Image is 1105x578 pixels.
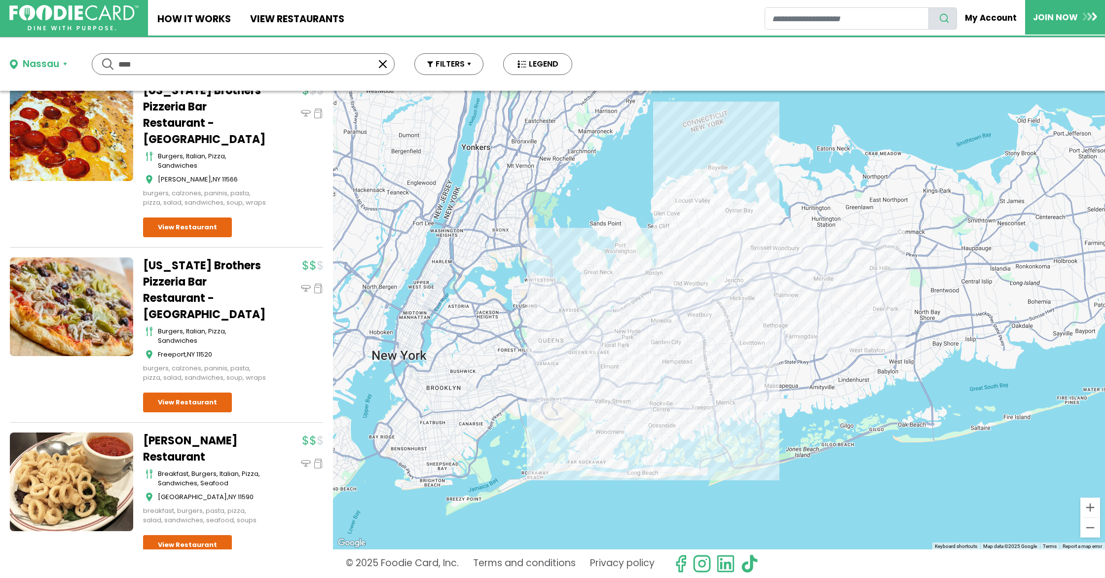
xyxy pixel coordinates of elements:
[23,57,59,72] div: Nassau
[146,151,153,161] img: cutlery_icon.svg
[1080,518,1100,538] button: Zoom out
[935,543,977,550] button: Keyboard shortcuts
[335,537,368,549] a: Open this area in Google Maps (opens a new window)
[143,433,266,465] a: [PERSON_NAME] Restaurant
[146,350,153,360] img: map_icon.svg
[9,5,139,31] img: FoodieCard; Eat, Drink, Save, Donate
[158,175,266,184] div: ,
[143,535,232,555] a: View Restaurant
[143,257,266,323] a: [US_STATE] Brothers Pizzeria Bar Restaurant - [GEOGRAPHIC_DATA]
[158,469,266,488] div: breakfast, burgers, italian, pizza, sandwiches, seafood
[158,492,227,502] span: [GEOGRAPHIC_DATA]
[765,7,929,30] input: restaurant search
[222,175,238,184] span: 11566
[1063,543,1102,549] a: Report a map error
[228,492,236,502] span: NY
[146,492,153,502] img: map_icon.svg
[143,217,232,237] a: View Restaurant
[146,469,153,479] img: cutlery_icon.svg
[158,492,266,502] div: ,
[143,82,266,147] a: [US_STATE] Brothers Pizzeria Bar Restaurant - [GEOGRAPHIC_DATA]
[590,554,655,573] a: Privacy policy
[10,57,67,72] button: Nassau
[740,554,759,573] img: tiktok.svg
[158,175,211,184] span: [PERSON_NAME]
[158,326,266,346] div: burgers, italian, pizza, sandwiches
[301,459,311,469] img: dinein_icon.svg
[158,350,185,359] span: Freeport
[146,175,153,184] img: map_icon.svg
[503,53,572,75] button: LEGEND
[143,506,266,525] div: breakfast, burgers, pasta, pizza, salad, sandwiches, seafood, soups
[143,363,266,383] div: burgers, calzones, paninis, pasta, pizza, salad, sandwiches, soup, wraps
[1080,498,1100,517] button: Zoom in
[143,188,266,208] div: burgers, calzones, paninis, pasta, pizza, salad, sandwiches, soup, wraps
[187,350,195,359] span: NY
[671,554,690,573] svg: check us out on facebook
[473,554,576,573] a: Terms and conditions
[143,393,232,412] a: View Restaurant
[414,53,483,75] button: FILTERS
[301,284,311,293] img: dinein_icon.svg
[928,7,957,30] button: search
[213,175,221,184] span: NY
[158,350,266,360] div: ,
[146,326,153,336] img: cutlery_icon.svg
[313,284,323,293] img: pickup_icon.svg
[313,459,323,469] img: pickup_icon.svg
[313,108,323,118] img: pickup_icon.svg
[196,350,212,359] span: 11520
[716,554,735,573] img: linkedin.svg
[346,554,459,573] p: © 2025 Foodie Card, Inc.
[983,543,1037,549] span: Map data ©2025 Google
[238,492,254,502] span: 11590
[301,108,311,118] img: dinein_icon.svg
[158,151,266,171] div: burgers, italian, pizza, sandwiches
[335,537,368,549] img: Google
[1043,543,1057,549] a: Terms
[957,7,1025,29] a: My Account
